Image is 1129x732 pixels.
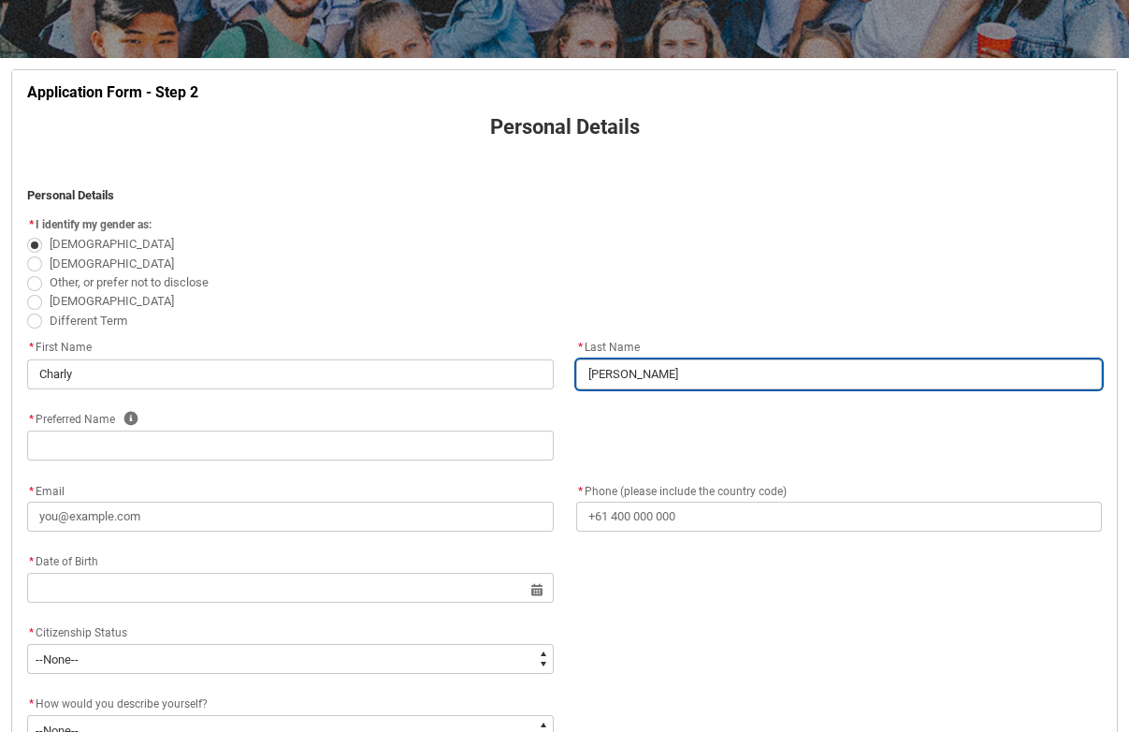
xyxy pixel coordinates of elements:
span: [DEMOGRAPHIC_DATA] [50,237,174,251]
span: [DEMOGRAPHIC_DATA] [50,294,174,308]
input: you@example.com [27,502,554,532]
strong: Personal Details [27,188,114,202]
label: Email [27,479,72,500]
abbr: required [29,555,34,568]
strong: Application Form - Step 2 [27,83,198,101]
input: +61 400 000 000 [576,502,1103,532]
span: How would you describe yourself? [36,697,208,710]
span: Different Term [50,314,127,328]
span: [DEMOGRAPHIC_DATA] [50,256,174,271]
span: Date of Birth [27,555,98,568]
abbr: required [29,341,34,354]
span: First Name [27,341,92,354]
span: Last Name [576,341,640,354]
abbr: required [578,341,583,354]
abbr: required [29,413,34,426]
span: Other, or prefer not to disclose [50,275,209,289]
abbr: required [29,697,34,710]
span: Preferred Name [27,413,115,426]
abbr: required [578,485,583,498]
strong: Personal Details [490,115,640,139]
abbr: required [29,626,34,639]
span: Citizenship Status [36,626,127,639]
abbr: required [29,485,34,498]
label: Phone (please include the country code) [576,479,794,500]
span: I identify my gender as: [36,218,152,231]
abbr: required [29,218,34,231]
